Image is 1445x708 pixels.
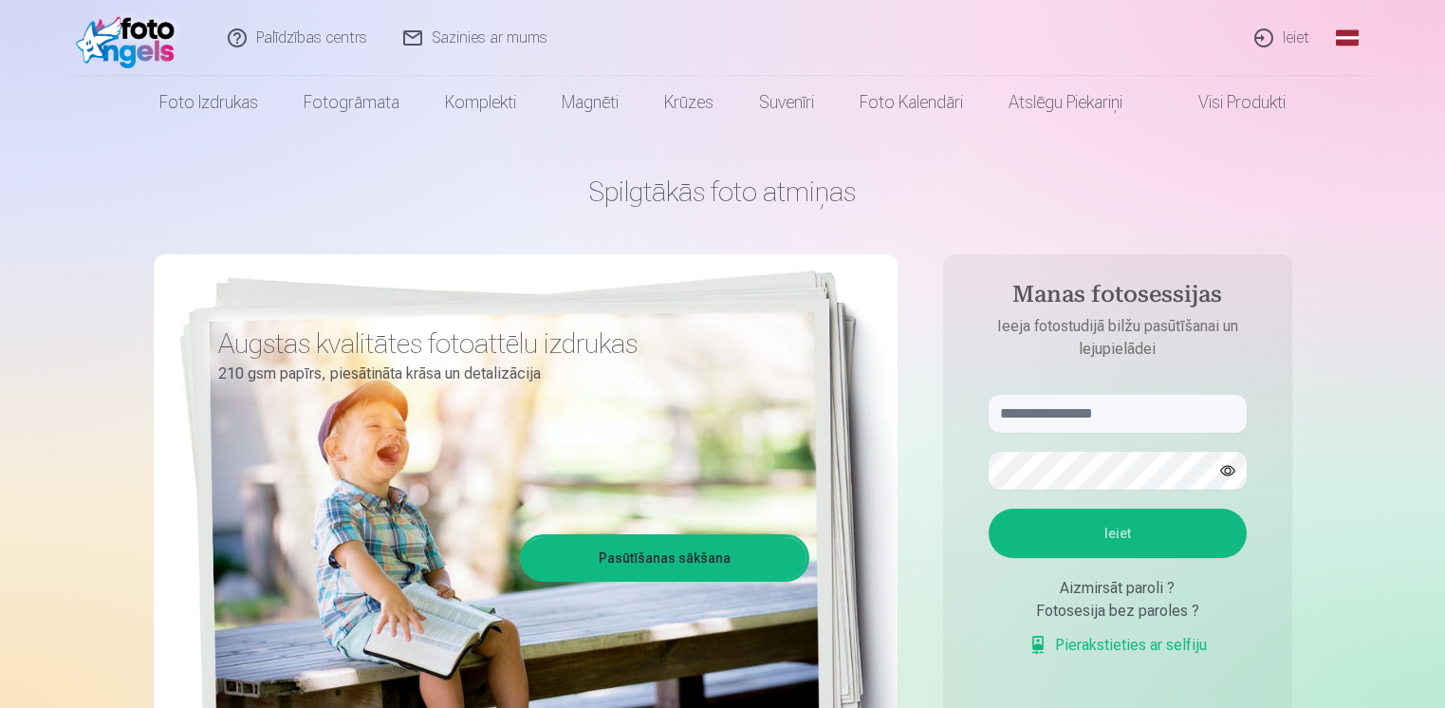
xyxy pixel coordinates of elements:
a: Magnēti [539,76,641,129]
h1: Spilgtākās foto atmiņas [154,175,1292,209]
button: Ieiet [989,509,1247,558]
a: Fotogrāmata [281,76,422,129]
img: /fa1 [76,8,185,68]
p: Ieeja fotostudijā bilžu pasūtīšanai un lejupielādei [970,315,1266,361]
a: Suvenīri [736,76,837,129]
h4: Manas fotosessijas [970,281,1266,315]
a: Visi produkti [1145,76,1308,129]
a: Foto izdrukas [137,76,281,129]
a: Atslēgu piekariņi [986,76,1145,129]
div: Fotosesija bez paroles ? [989,600,1247,623]
h3: Augstas kvalitātes fotoattēlu izdrukas [218,326,795,361]
a: Pierakstieties ar selfiju [1028,634,1207,657]
div: Aizmirsāt paroli ? [989,577,1247,600]
p: 210 gsm papīrs, piesātināta krāsa un detalizācija [218,361,795,387]
a: Pasūtīšanas sākšana [523,537,806,579]
a: Foto kalendāri [837,76,986,129]
a: Krūzes [641,76,736,129]
a: Komplekti [422,76,539,129]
